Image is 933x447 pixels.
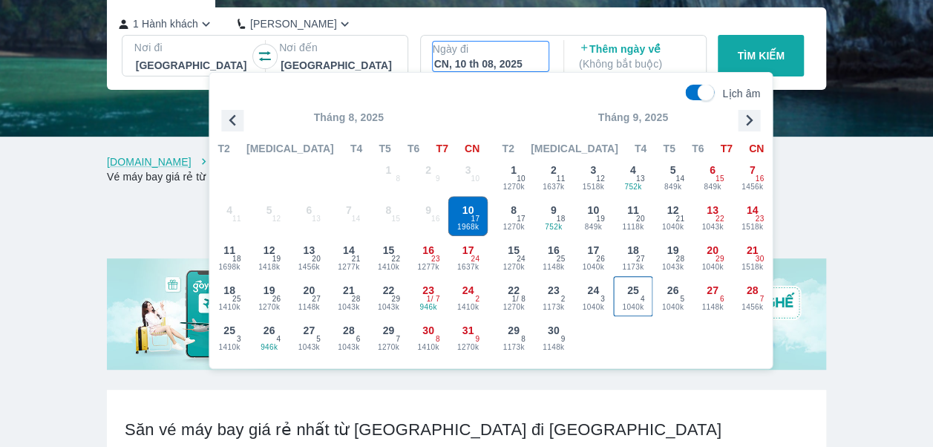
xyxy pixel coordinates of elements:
[517,253,526,265] span: 24
[693,236,733,276] button: 201040k29
[329,276,369,316] button: 211043k28
[511,203,517,218] span: 8
[733,181,772,193] span: 1456k
[379,141,390,156] span: T5
[494,156,534,196] button: 11270k10
[716,253,724,265] span: 29
[125,420,808,440] h2: Săn vé máy bay giá rẻ nhất từ [GEOGRAPHIC_DATA] đi [GEOGRAPHIC_DATA]
[573,276,613,316] button: 241040k3
[733,261,772,273] span: 1518k
[653,196,693,236] button: 121040k21
[237,333,241,345] span: 3
[272,293,281,305] span: 26
[574,261,612,273] span: 1040k
[636,213,645,225] span: 20
[579,42,693,71] p: Thêm ngày về
[693,276,733,316] button: 271148k6
[462,323,474,338] span: 31
[209,110,488,125] p: Tháng 8, 2025
[263,283,275,298] span: 19
[707,203,718,218] span: 13
[303,243,315,258] span: 13
[613,196,653,236] button: 111118k20
[755,173,764,185] span: 16
[531,141,618,156] span: [MEDICAL_DATA]
[382,323,394,338] span: 29
[654,261,693,273] span: 1043k
[279,40,396,55] p: Nơi đến
[716,173,724,185] span: 15
[733,301,772,313] span: 1456k
[494,276,534,316] button: 221270k1/ 8
[670,163,675,177] span: 5
[462,203,474,218] span: 10
[692,141,704,156] span: T6
[422,243,434,258] span: 16
[534,316,574,356] button: 301148k9
[534,276,574,316] button: 231173k2
[720,293,724,305] span: 6
[436,333,440,345] span: 8
[747,283,759,298] span: 28
[494,301,533,313] span: 1270k
[512,293,526,305] span: 1 / 8
[272,253,281,265] span: 19
[316,333,321,345] span: 5
[557,173,566,185] span: 11
[434,56,548,71] div: CN, 10 th 08, 2025
[534,221,573,233] span: 752k
[614,301,652,313] span: 1040k
[534,156,574,196] button: 21637k11
[590,163,596,177] span: 3
[534,196,574,236] button: 9752k18
[210,261,249,273] span: 1698k
[627,243,639,258] span: 18
[596,213,605,225] span: 19
[667,203,678,218] span: 12
[246,141,334,156] span: [MEDICAL_DATA]
[250,16,337,31] p: [PERSON_NAME]
[710,163,716,177] span: 6
[408,236,448,276] button: 161277k23
[636,173,645,185] span: 13
[249,276,289,316] button: 191270k26
[382,243,394,258] span: 15
[223,283,235,298] span: 18
[534,342,573,353] span: 1148k
[370,342,408,353] span: 1270k
[548,243,560,258] span: 16
[613,276,653,316] button: 251040k4
[502,141,514,156] span: T2
[369,316,409,356] button: 291270k7
[641,293,645,305] span: 4
[449,301,488,313] span: 1410k
[250,261,289,273] span: 1418k
[448,236,488,276] button: 171637k24
[654,301,693,313] span: 1040k
[561,293,566,305] span: 2
[693,156,733,196] button: 6849k15
[409,261,448,273] span: 1277k
[448,196,488,236] button: 101968k17
[680,293,684,305] span: 5
[209,316,249,356] button: 251410k3
[733,236,773,276] button: 211518k30
[693,196,733,236] button: 131043k22
[759,293,764,305] span: 7
[312,293,321,305] span: 27
[733,156,773,196] button: 71456k16
[289,301,328,313] span: 1148k
[329,316,369,356] button: 281043k6
[462,243,474,258] span: 17
[534,261,573,273] span: 1148k
[343,283,355,298] span: 21
[733,276,773,316] button: 281456k7
[303,283,315,298] span: 20
[693,301,732,313] span: 1148k
[465,141,479,156] span: CN
[749,141,764,156] span: CN
[352,293,361,305] span: 28
[107,156,191,168] a: [DOMAIN_NAME]
[755,213,764,225] span: 23
[627,283,639,298] span: 25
